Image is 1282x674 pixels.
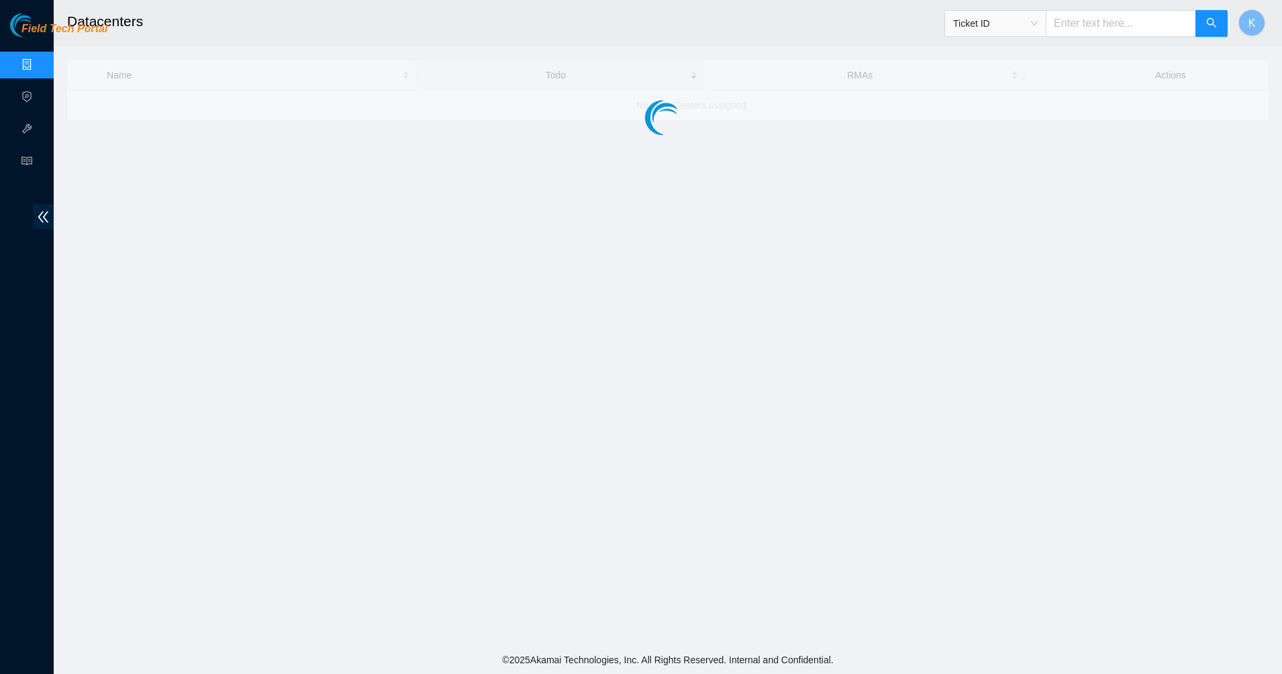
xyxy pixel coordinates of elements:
[1195,10,1228,37] button: search
[1206,17,1217,30] span: search
[10,24,107,42] a: Akamai TechnologiesField Tech Portal
[1046,10,1196,37] input: Enter text here...
[33,205,54,229] span: double-left
[10,13,68,37] img: Akamai Technologies
[953,13,1038,34] span: Ticket ID
[1238,9,1265,36] button: K
[21,23,107,36] span: Field Tech Portal
[1248,15,1256,32] span: K
[54,646,1282,674] footer: © 2025 Akamai Technologies, Inc. All Rights Reserved. Internal and Confidential.
[21,150,32,176] span: read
